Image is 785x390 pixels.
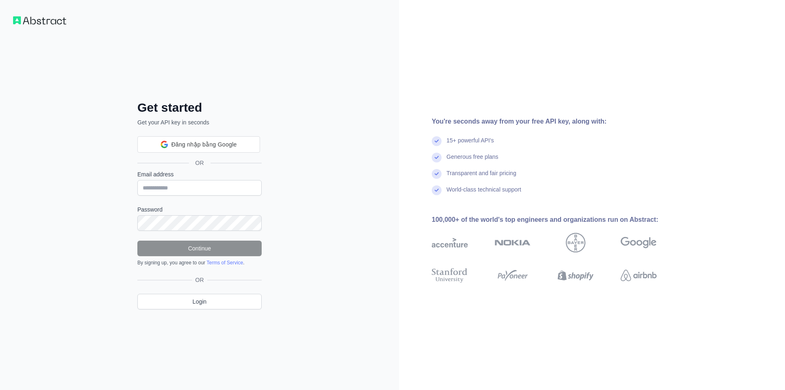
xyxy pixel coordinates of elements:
[432,136,442,146] img: check mark
[446,153,498,169] div: Generous free plans
[432,169,442,179] img: check mark
[495,233,531,252] img: nokia
[189,159,211,167] span: OR
[206,260,243,266] a: Terms of Service
[558,266,594,284] img: shopify
[446,169,516,185] div: Transparent and fair pricing
[13,16,66,25] img: Workflow
[432,153,442,162] img: check mark
[137,100,262,115] h2: Get started
[137,294,262,309] a: Login
[137,136,260,153] div: Đăng nhập bằng Google
[432,233,468,252] img: accenture
[432,266,468,284] img: stanford university
[621,233,657,252] img: google
[432,117,683,126] div: You're seconds away from your free API key, along with:
[137,259,262,266] div: By signing up, you agree to our .
[137,170,262,178] label: Email address
[171,140,237,149] span: Đăng nhập bằng Google
[566,233,585,252] img: bayer
[432,185,442,195] img: check mark
[192,276,207,284] span: OR
[621,266,657,284] img: airbnb
[446,136,494,153] div: 15+ powerful API's
[446,185,521,202] div: World-class technical support
[137,118,262,126] p: Get your API key in seconds
[495,266,531,284] img: payoneer
[432,215,683,225] div: 100,000+ of the world's top engineers and organizations run on Abstract:
[137,205,262,214] label: Password
[137,241,262,256] button: Continue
